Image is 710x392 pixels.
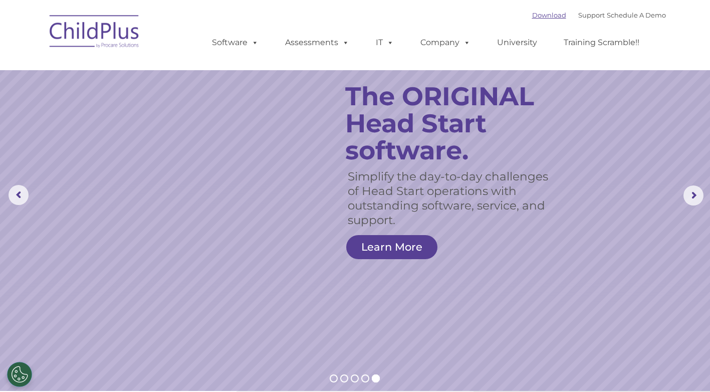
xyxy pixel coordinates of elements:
[532,11,666,19] font: |
[410,33,481,53] a: Company
[660,344,710,392] iframe: Chat Widget
[45,8,145,58] img: ChildPlus by Procare Solutions
[139,66,170,74] span: Last name
[202,33,269,53] a: Software
[366,33,404,53] a: IT
[7,362,32,387] button: Cookies Settings
[346,235,437,259] a: Learn More
[345,83,567,164] rs-layer: The ORIGINAL Head Start software.
[487,33,547,53] a: University
[607,11,666,19] a: Schedule A Demo
[532,11,566,19] a: Download
[348,169,556,228] rs-layer: Simplify the day-to-day challenges of Head Start operations with outstanding software, service, a...
[578,11,605,19] a: Support
[554,33,649,53] a: Training Scramble!!
[139,107,182,115] span: Phone number
[275,33,359,53] a: Assessments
